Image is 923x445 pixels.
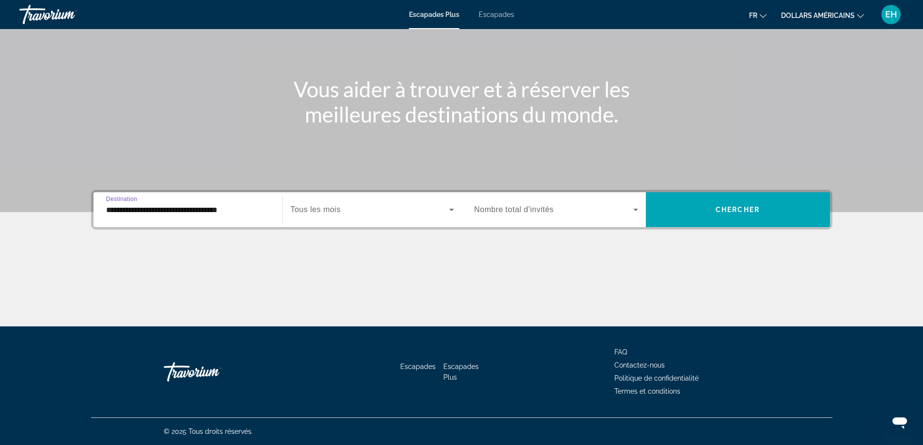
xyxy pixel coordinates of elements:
button: Chercher [646,192,830,227]
a: Escapades [400,363,436,370]
a: Escapades Plus [443,363,479,381]
a: Contactez-nous [614,361,665,369]
font: © 2025 Tous droits réservés. [164,428,253,435]
iframe: Bouton de lancement de la fenêtre de messagerie [884,406,915,437]
span: Destination [106,196,137,202]
button: Changer de devise [781,8,864,22]
a: Termes et conditions [614,387,680,395]
font: EH [885,9,897,19]
a: Escapades Plus [409,11,459,18]
a: FAQ [614,348,627,356]
a: Travorium [19,2,116,27]
button: Changer de langue [749,8,767,22]
a: Travorium [164,357,261,386]
div: Widget de recherche [94,192,830,227]
span: Chercher [716,206,760,214]
span: Tous les mois [291,205,341,214]
button: Menu utilisateur [878,4,904,25]
a: Escapades [479,11,514,18]
font: fr [749,12,757,19]
span: Nombre total d'invités [474,205,554,214]
a: Politique de confidentialité [614,374,699,382]
font: dollars américains [781,12,855,19]
h1: Vous aider à trouver et à réserver les meilleures destinations du monde. [280,77,643,127]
